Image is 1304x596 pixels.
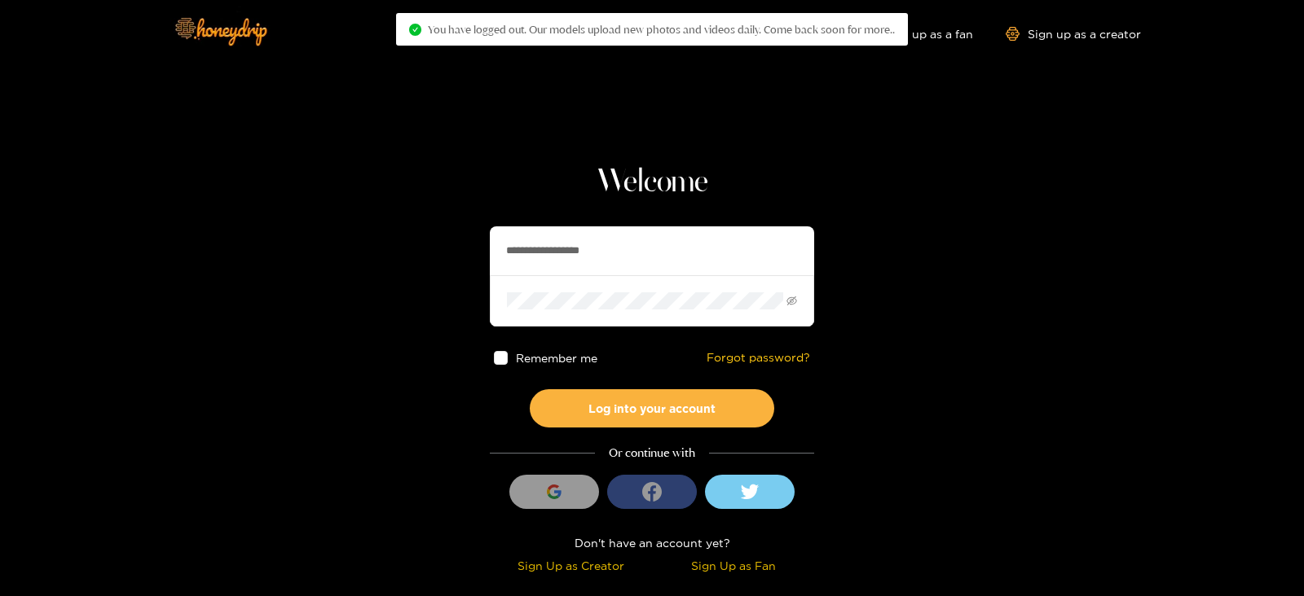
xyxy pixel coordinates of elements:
h1: Welcome [490,163,814,202]
div: Sign Up as Fan [656,556,810,575]
a: Forgot password? [707,351,810,365]
div: Don't have an account yet? [490,533,814,552]
span: eye-invisible [786,296,797,306]
div: Or continue with [490,444,814,462]
span: You have logged out. Our models upload new photos and videos daily. Come back soon for more.. [428,23,895,36]
a: Sign up as a fan [861,27,973,41]
div: Sign Up as Creator [494,556,648,575]
button: Log into your account [530,389,774,427]
span: Remember me [516,352,597,364]
span: check-circle [409,24,421,36]
a: Sign up as a creator [1006,27,1141,41]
